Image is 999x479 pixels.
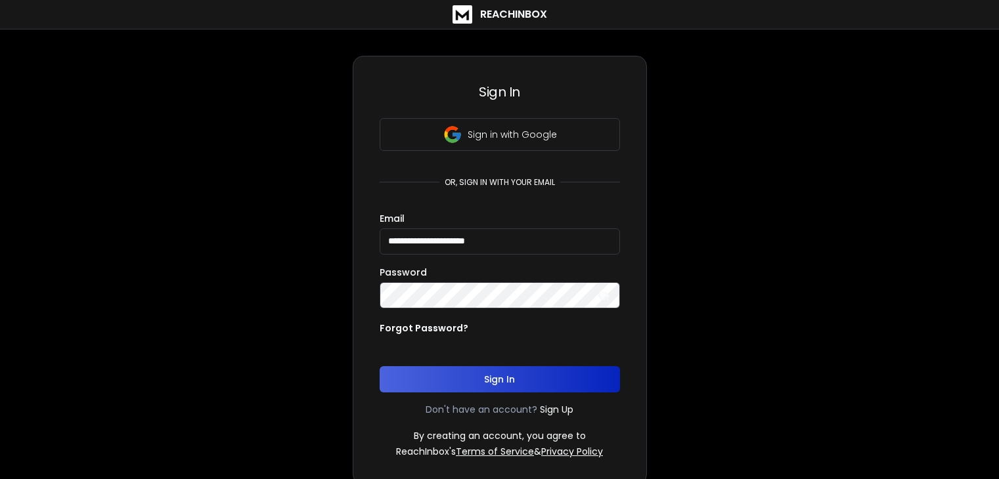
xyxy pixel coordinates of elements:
p: Forgot Password? [380,322,468,335]
button: Sign In [380,366,620,392]
label: Password [380,268,427,277]
button: Sign in with Google [380,118,620,151]
h3: Sign In [380,83,620,101]
a: ReachInbox [453,5,547,24]
p: Don't have an account? [426,403,537,416]
p: or, sign in with your email [439,177,560,188]
a: Privacy Policy [541,445,603,458]
label: Email [380,214,405,223]
p: By creating an account, you agree to [414,429,586,442]
a: Sign Up [540,403,573,416]
a: Terms of Service [456,445,534,458]
h1: ReachInbox [480,7,547,22]
p: ReachInbox's & [396,445,603,458]
img: logo [453,5,472,24]
p: Sign in with Google [468,128,557,141]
